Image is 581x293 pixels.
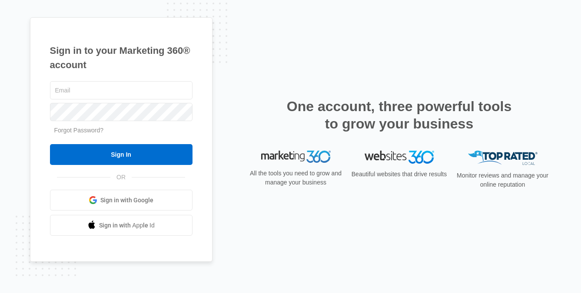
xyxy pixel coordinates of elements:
[454,171,551,189] p: Monitor reviews and manage your online reputation
[247,169,345,187] p: All the tools you need to grow and manage your business
[50,190,193,211] a: Sign in with Google
[50,81,193,99] input: Email
[110,173,132,182] span: OR
[468,151,538,165] img: Top Rated Local
[50,43,193,72] h1: Sign in to your Marketing 360® account
[54,127,104,134] a: Forgot Password?
[284,98,515,132] h2: One account, three powerful tools to grow your business
[100,196,153,205] span: Sign in with Google
[351,170,448,179] p: Beautiful websites that drive results
[365,151,434,163] img: Websites 360
[261,151,331,163] img: Marketing 360
[50,144,193,165] input: Sign In
[99,221,155,230] span: Sign in with Apple Id
[50,215,193,236] a: Sign in with Apple Id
